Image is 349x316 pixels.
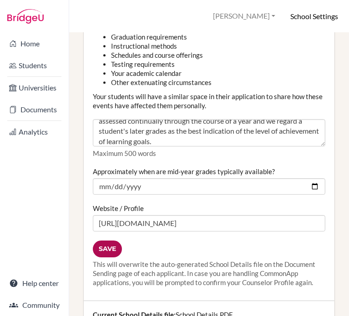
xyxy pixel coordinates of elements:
p: Maximum 500 words [93,149,325,158]
img: Bridge-U [7,9,44,24]
label: Approximately when are mid-year grades typically available? [93,167,275,176]
input: Save [93,241,122,257]
a: Universities [2,79,67,97]
a: Students [2,56,67,75]
li: Graduation requirements [111,32,325,41]
a: Help center [2,274,67,292]
a: Documents [2,100,67,119]
h6: School Settings [290,11,338,21]
li: Your academic calendar [111,69,325,78]
label: Website / Profile [93,204,144,213]
li: Other extenuating circumstances [111,78,325,87]
a: Analytics [2,123,67,141]
textarea: COVID impact/total high school time online: 3 months ([DATE] - [DATE]). Our school began the tran... [93,119,325,146]
li: Schedules and course offerings [111,50,325,60]
button: [PERSON_NAME] [209,8,279,25]
li: Testing requirements [111,60,325,69]
a: Community [2,296,67,314]
a: Home [2,35,67,53]
div: This will overwrite the auto-generated School Details file on the Document Sending page of each a... [93,260,325,287]
li: Instructional methods [111,41,325,50]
